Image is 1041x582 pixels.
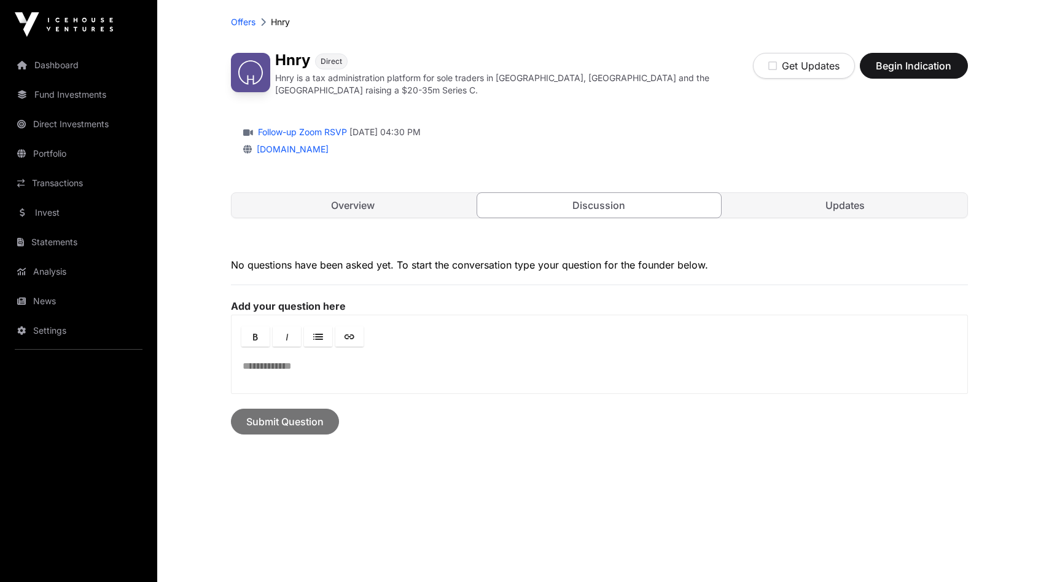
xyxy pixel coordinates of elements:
a: Offers [231,16,255,28]
span: [DATE] 04:30 PM [349,126,421,138]
a: Link [335,326,364,347]
a: Lists [304,326,332,347]
a: Statements [10,229,147,256]
p: Hnry [271,16,290,28]
a: [DOMAIN_NAME] [252,144,329,154]
h1: Hnry [275,53,310,69]
img: Hnry [231,53,270,92]
p: No questions have been asked yet. To start the conversation type your question for the founder be... [231,258,968,272]
a: Overview [232,193,475,218]
a: Direct Investments [10,111,147,138]
a: Analysis [10,258,147,285]
a: Discussion [477,192,722,218]
a: Bold [241,326,270,347]
button: Get Updates [753,53,855,79]
label: Add your question here [231,300,968,312]
a: News [10,288,147,315]
a: Transactions [10,170,147,197]
a: Begin Indication [860,65,968,77]
a: Updates [723,193,967,218]
a: Settings [10,317,147,344]
a: Fund Investments [10,81,147,108]
a: Portfolio [10,140,147,167]
a: Dashboard [10,52,147,79]
p: Hnry is a tax administration platform for sole traders in [GEOGRAPHIC_DATA], [GEOGRAPHIC_DATA] an... [275,72,753,96]
img: Icehouse Ventures Logo [15,12,113,37]
a: Follow-up Zoom RSVP [255,126,347,138]
span: Begin Indication [875,58,953,73]
span: Direct [321,57,342,66]
a: Italic [273,326,301,347]
iframe: Chat Widget [980,523,1041,582]
a: Invest [10,199,147,226]
nav: Tabs [232,193,967,218]
button: Begin Indication [860,53,968,79]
